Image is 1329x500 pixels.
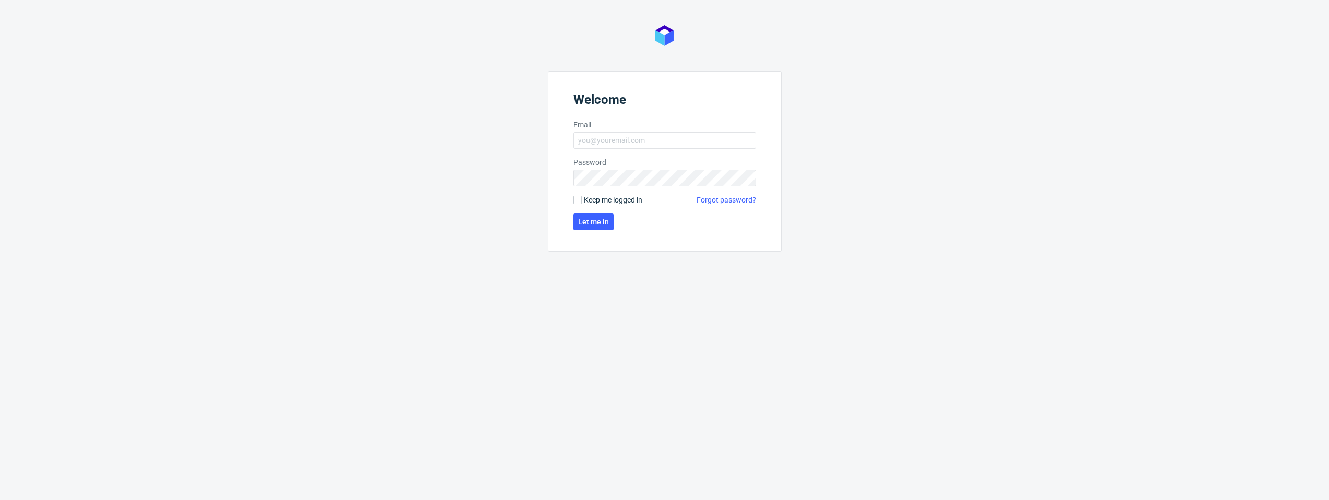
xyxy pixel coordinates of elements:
header: Welcome [573,92,756,111]
input: you@youremail.com [573,132,756,149]
button: Let me in [573,213,614,230]
span: Let me in [578,218,609,225]
label: Password [573,157,756,168]
a: Forgot password? [697,195,756,205]
label: Email [573,120,756,130]
span: Keep me logged in [584,195,642,205]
